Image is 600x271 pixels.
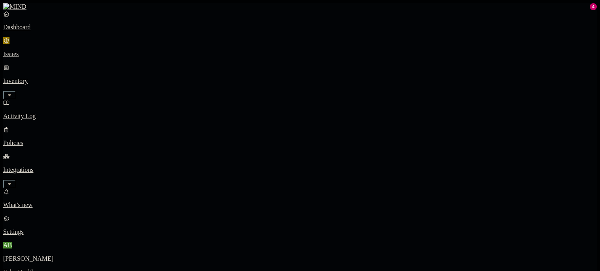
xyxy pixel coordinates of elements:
[3,201,597,209] p: What's new
[590,3,597,10] div: 4
[3,242,12,248] span: AB
[3,24,597,31] p: Dashboard
[3,139,597,147] p: Policies
[3,3,27,10] img: MIND
[3,166,597,173] p: Integrations
[3,51,597,58] p: Issues
[3,255,597,262] p: [PERSON_NAME]
[3,113,597,120] p: Activity Log
[3,228,597,235] p: Settings
[3,77,597,85] p: Inventory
